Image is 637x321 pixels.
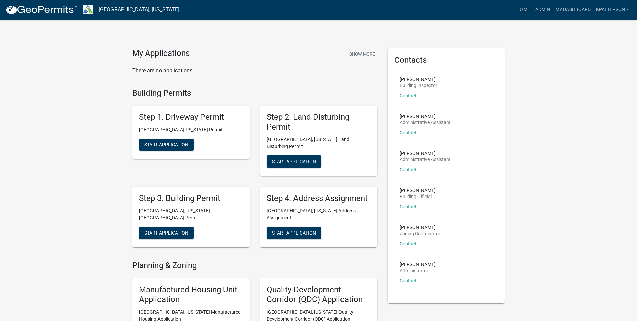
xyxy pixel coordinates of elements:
[267,207,371,221] p: [GEOGRAPHIC_DATA], [US_STATE] Address Assignment
[139,112,243,122] h5: Step 1. Driveway Permit
[139,227,194,239] button: Start Application
[593,3,632,16] a: KPATTERSON
[132,88,377,98] h4: Building Permits
[267,193,371,203] h5: Step 4. Address Assignment
[400,241,416,246] a: Contact
[553,3,593,16] a: My Dashboard
[267,285,371,305] h5: Quality Development Corridor (QDC) Application
[394,55,498,65] h5: Contacts
[83,5,93,14] img: Troup County, Georgia
[400,188,436,193] p: [PERSON_NAME]
[400,114,451,119] p: [PERSON_NAME]
[400,151,451,156] p: [PERSON_NAME]
[400,130,416,135] a: Contact
[400,204,416,209] a: Contact
[347,48,377,60] button: Show More
[132,48,190,59] h4: My Applications
[400,194,436,199] p: Building Official
[400,225,440,230] p: [PERSON_NAME]
[132,67,377,75] p: There are no applications
[139,139,194,151] button: Start Application
[144,230,188,235] span: Start Application
[272,230,316,235] span: Start Application
[400,120,451,125] p: Administrative Assistant
[139,193,243,203] h5: Step 3. Building Permit
[267,155,321,168] button: Start Application
[400,231,440,236] p: Zoning Coordinator
[267,227,321,239] button: Start Application
[400,262,436,267] p: [PERSON_NAME]
[400,83,437,88] p: Building Inspector
[267,112,371,132] h5: Step 2. Land Disturbing Permit
[139,207,243,221] p: [GEOGRAPHIC_DATA], [US_STATE][GEOGRAPHIC_DATA] Permit
[139,285,243,305] h5: Manufactured Housing Unit Application
[400,167,416,172] a: Contact
[272,158,316,164] span: Start Application
[533,3,553,16] a: Admin
[132,261,377,271] h4: Planning & Zoning
[267,136,371,150] p: [GEOGRAPHIC_DATA], [US_STATE] Land Disturbing Permit
[400,268,436,273] p: Administrator
[514,3,533,16] a: Home
[400,77,437,82] p: [PERSON_NAME]
[99,4,179,15] a: [GEOGRAPHIC_DATA], [US_STATE]
[400,278,416,283] a: Contact
[400,157,451,162] p: Administrative Assistant
[139,126,243,133] p: [GEOGRAPHIC_DATA][US_STATE] Permit
[144,142,188,147] span: Start Application
[400,93,416,98] a: Contact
